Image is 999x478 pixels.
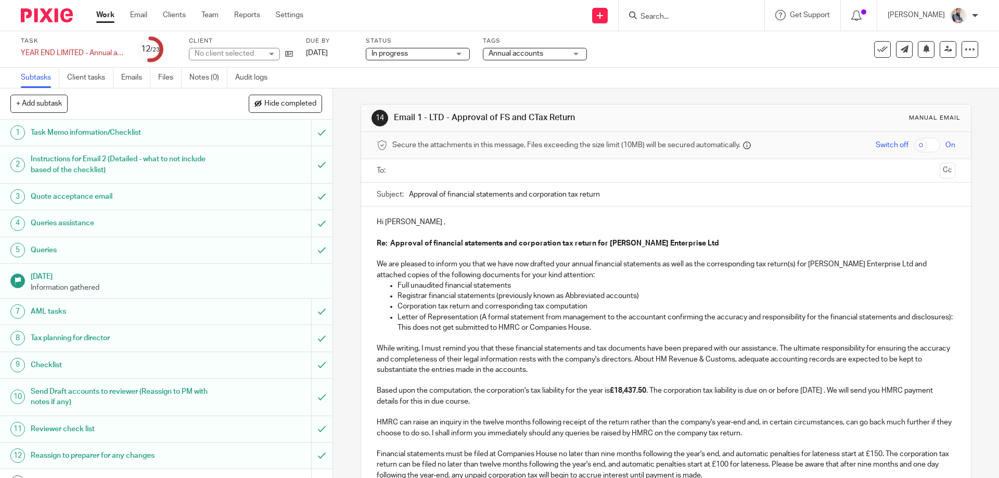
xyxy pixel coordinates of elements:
h1: Tax planning for director [31,330,211,346]
a: Client tasks [67,68,113,88]
a: Emails [121,68,150,88]
span: Secure the attachments in this message. Files exceeding the size limit (10MB) will be secured aut... [392,140,740,150]
div: Mark as to do [311,120,332,146]
span: Annual accounts [489,50,543,57]
div: 9 [10,358,25,372]
p: Based upon the computation, the corporation's tax liability for the year is . The corporation tax... [377,385,955,407]
p: Information gathered [31,282,322,293]
button: Snooze task [918,41,934,58]
label: Client [189,37,293,45]
div: Mark as to do [311,352,332,378]
label: Subject: [377,189,404,200]
a: Clients [163,10,186,20]
div: 2 [10,158,25,172]
div: Mark as to do [311,299,332,325]
small: /23 [150,47,160,53]
a: Subtasks [21,68,59,88]
div: YEAR END LIMITED - Annual accounts and CT600 return (limited companies) [21,48,125,58]
a: Settings [276,10,303,20]
div: 12 [141,43,160,55]
span: Switch off [876,140,908,150]
button: Cc [940,163,955,178]
a: Audit logs [235,68,275,88]
p: We are pleased to inform you that we have now drafted your annual financial statements as well as... [377,259,955,280]
div: 10 [10,390,25,404]
div: Mark as to do [311,237,332,263]
a: Send new email to Bazil Enterprise Ltd [896,41,913,58]
div: Mark as to do [311,379,332,416]
div: Mark as to do [311,325,332,351]
label: To: [377,165,388,176]
a: Reassign task [940,41,956,58]
div: 11 [10,422,25,436]
p: Full unaudited financial statements [398,280,955,291]
a: Work [96,10,114,20]
button: + Add subtask [10,95,68,112]
p: Letter of Representation (A formal statement from management to the accountant confirming the acc... [398,312,955,333]
span: [DATE] [306,49,328,57]
label: Task [21,37,125,45]
div: Mark as to do [311,416,332,442]
a: Team [201,10,219,20]
span: In progress [372,50,408,57]
h1: Reviewer check list [31,421,211,437]
div: 14 [372,110,388,126]
div: 12 [10,448,25,463]
label: Status [366,37,470,45]
div: 4 [10,216,25,231]
p: Registrar financial statements (previously known as Abbreviated accounts) [398,291,955,301]
p: While writing, I must remind you that these financial statements and tax documents have been prep... [377,343,955,375]
p: Hi [PERSON_NAME] , [377,217,955,227]
img: Pixie [21,8,73,22]
img: Pixie%2002.jpg [950,7,967,24]
h1: Task Memo information/Checklist [31,125,211,140]
h1: Send Draft accounts to reviewer (Reassign to PM with notes if any) [31,384,211,410]
strong: £18,437.50 [610,387,646,394]
h1: Quote acceptance email [31,189,211,204]
h1: Checklist [31,357,211,373]
p: HMRC can raise an inquiry in the twelve months following receipt of the return rather than the co... [377,417,955,438]
div: 1 [10,125,25,140]
h1: Queries assistance [31,215,211,231]
h1: Reassign to preparer for any changes [31,448,211,463]
label: Tags [483,37,587,45]
p: [PERSON_NAME] [888,10,945,20]
button: Hide completed [249,95,322,112]
div: 7 [10,304,25,319]
div: No client selected [195,48,262,59]
span: Hide completed [264,100,316,108]
a: Reports [234,10,260,20]
div: Mark as to do [311,210,332,236]
a: Files [158,68,182,88]
h1: Queries [31,242,211,258]
a: Email [130,10,147,20]
div: 5 [10,243,25,257]
label: Due by [306,37,353,45]
p: Corporation tax return and corresponding tax computation [398,301,955,312]
div: 8 [10,331,25,345]
h1: AML tasks [31,304,211,319]
h1: Email 1 - LTD - Approval of FS and CTax Return [394,112,688,123]
div: Mark as to do [311,184,332,210]
span: On [945,140,955,150]
strong: Re: Approval of financial statements and corporation tax return for [PERSON_NAME] Enterprise Ltd [377,240,719,247]
div: Mark as to do [311,146,332,183]
div: 3 [10,189,25,204]
span: Get Support [790,11,830,19]
input: Search [639,12,733,22]
div: Mark as to do [311,443,332,469]
a: Notes (0) [189,68,227,88]
i: Open client page [285,50,293,58]
h1: [DATE] [31,269,322,282]
i: Files are stored in Pixie and a secure link is sent to the message recipient. [743,141,751,149]
h1: Instructions for Email 2 (Detailed - what to not include based of the checklist) [31,151,211,178]
div: Manual email [909,114,960,122]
